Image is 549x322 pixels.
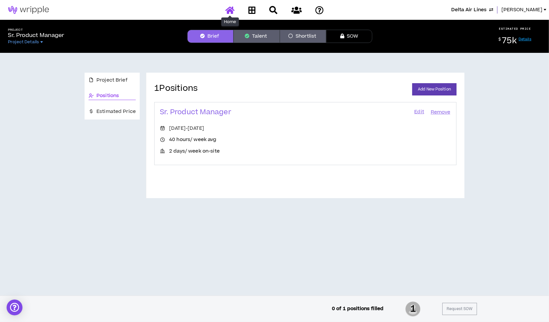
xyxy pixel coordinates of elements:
[169,148,220,155] p: 2 days / week on-site
[96,92,119,99] span: Positions
[8,39,39,45] span: Project Details
[326,30,372,43] button: SOW
[442,303,477,315] button: Request SOW
[451,6,493,14] button: Delta Air Lines
[234,30,280,43] button: Talent
[502,35,517,47] span: 75k
[280,30,326,43] button: Shortlist
[160,108,231,117] h3: Sr. Product Manager
[332,305,384,312] p: 0 of 1 positions filled
[221,18,239,26] div: Home
[8,28,64,32] h5: Project
[451,6,487,14] span: Delta Air Lines
[8,31,64,39] p: Sr. Product Manager
[430,108,451,117] button: Remove
[519,37,531,42] a: Details
[501,6,542,14] span: [PERSON_NAME]
[96,108,136,115] span: Estimated Price
[160,125,451,136] li: [DATE] - [DATE]
[187,30,234,43] button: Brief
[169,136,217,143] p: 40 hours / week avg
[414,108,425,117] a: Edit
[412,83,457,95] a: Add New Position
[96,77,128,84] span: Project Brief
[498,37,501,42] sup: $
[405,301,421,317] span: 1
[499,27,531,31] p: ESTIMATED PRICE
[154,83,198,95] h4: 1 Positions
[7,300,22,315] div: Open Intercom Messenger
